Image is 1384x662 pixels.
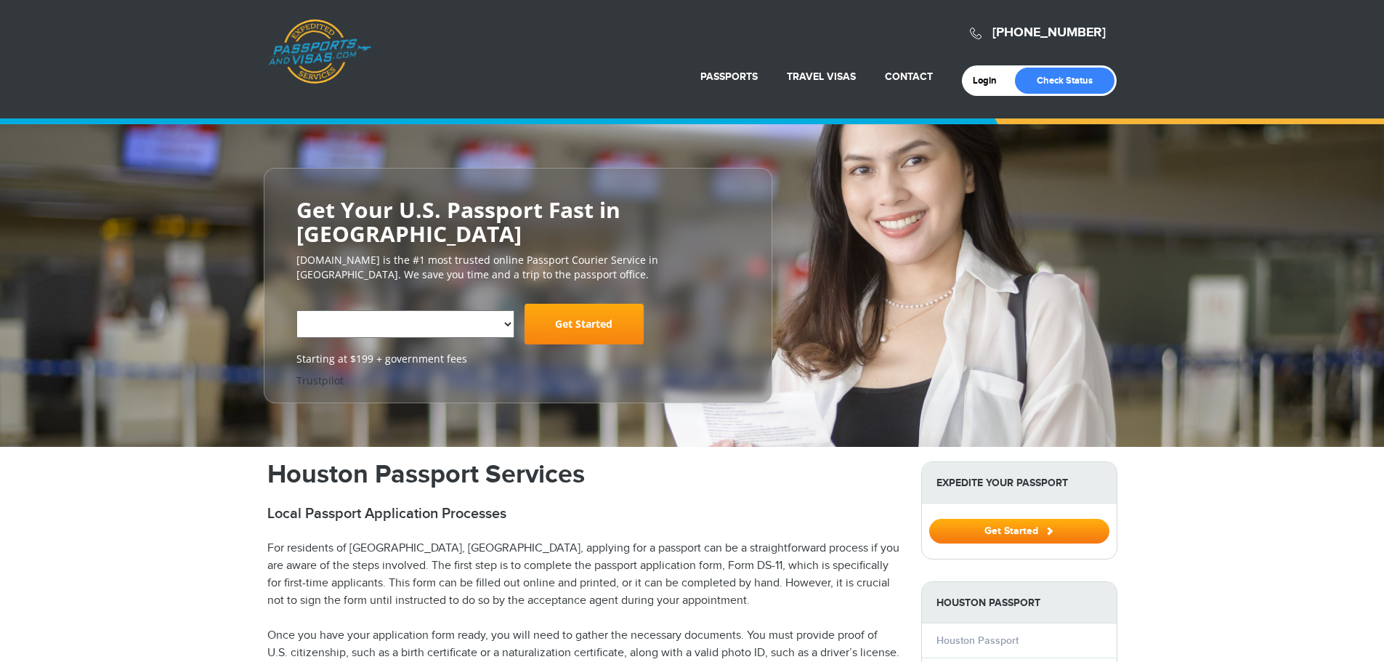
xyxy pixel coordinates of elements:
[1015,68,1114,94] a: Check Status
[922,462,1117,504] strong: Expedite Your Passport
[267,540,899,610] p: For residents of [GEOGRAPHIC_DATA], [GEOGRAPHIC_DATA], applying for a passport can be a straightf...
[267,505,899,522] h2: Local Passport Application Processes
[929,525,1109,536] a: Get Started
[700,70,758,83] a: Passports
[268,19,371,84] a: Passports & [DOMAIN_NAME]
[929,519,1109,544] button: Get Started
[296,374,344,387] a: Trustpilot
[787,70,856,83] a: Travel Visas
[922,582,1117,623] strong: Houston Passport
[936,634,1019,647] a: Houston Passport
[525,304,644,344] a: Get Started
[296,198,740,246] h2: Get Your U.S. Passport Fast in [GEOGRAPHIC_DATA]
[992,25,1106,41] a: [PHONE_NUMBER]
[973,75,1007,86] a: Login
[296,253,740,282] p: [DOMAIN_NAME] is the #1 most trusted online Passport Courier Service in [GEOGRAPHIC_DATA]. We sav...
[267,461,899,488] h1: Houston Passport Services
[296,352,740,366] span: Starting at $199 + government fees
[885,70,933,83] a: Contact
